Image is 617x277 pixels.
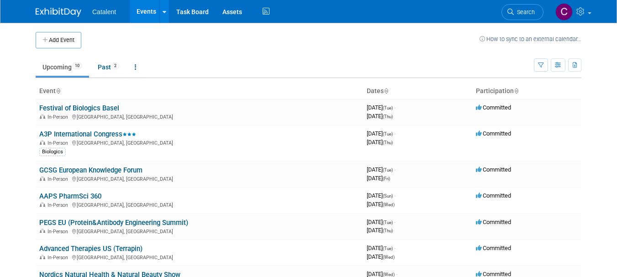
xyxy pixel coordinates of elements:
[367,139,393,146] span: [DATE]
[394,130,396,137] span: -
[56,87,60,94] a: Sort by Event Name
[394,166,396,173] span: -
[40,114,45,119] img: In-Person Event
[383,167,393,172] span: (Tue)
[383,255,395,260] span: (Wed)
[36,32,81,48] button: Add Event
[47,202,71,208] span: In-Person
[476,130,511,137] span: Committed
[394,245,396,251] span: -
[394,219,396,225] span: -
[40,176,45,181] img: In-Person Event
[363,84,472,99] th: Dates
[39,130,136,138] a: A3P International Congress
[476,245,511,251] span: Committed
[384,87,388,94] a: Sort by Start Date
[383,228,393,233] span: (Thu)
[367,245,396,251] span: [DATE]
[40,202,45,207] img: In-Person Event
[47,114,71,120] span: In-Person
[39,192,101,200] a: AAPS PharmSci 360
[367,192,396,199] span: [DATE]
[39,219,188,227] a: PEGS EU (Protein&Antibody Engineering Summit)
[40,229,45,233] img: In-Person Event
[501,4,543,20] a: Search
[367,130,396,137] span: [DATE]
[514,9,535,16] span: Search
[367,113,393,120] span: [DATE]
[72,63,82,69] span: 10
[47,140,71,146] span: In-Person
[383,176,390,181] span: (Fri)
[476,104,511,111] span: Committed
[39,139,359,146] div: [GEOGRAPHIC_DATA], [GEOGRAPHIC_DATA]
[39,175,359,182] div: [GEOGRAPHIC_DATA], [GEOGRAPHIC_DATA]
[367,104,396,111] span: [DATE]
[39,201,359,208] div: [GEOGRAPHIC_DATA], [GEOGRAPHIC_DATA]
[367,227,393,234] span: [DATE]
[472,84,581,99] th: Participation
[39,227,359,235] div: [GEOGRAPHIC_DATA], [GEOGRAPHIC_DATA]
[383,220,393,225] span: (Tue)
[39,113,359,120] div: [GEOGRAPHIC_DATA], [GEOGRAPHIC_DATA]
[480,36,581,42] a: How to sync to an external calendar...
[39,253,359,261] div: [GEOGRAPHIC_DATA], [GEOGRAPHIC_DATA]
[383,202,395,207] span: (Wed)
[91,58,126,76] a: Past2
[367,175,390,182] span: [DATE]
[367,201,395,208] span: [DATE]
[47,255,71,261] span: In-Person
[383,246,393,251] span: (Tue)
[47,176,71,182] span: In-Person
[383,105,393,110] span: (Tue)
[367,219,396,225] span: [DATE]
[383,114,393,119] span: (Thu)
[383,193,393,199] span: (Sun)
[383,131,393,136] span: (Tue)
[40,255,45,259] img: In-Person Event
[36,8,81,17] img: ExhibitDay
[39,148,66,156] div: Biologics
[47,229,71,235] span: In-Person
[367,253,395,260] span: [DATE]
[36,58,89,76] a: Upcoming10
[555,3,573,21] img: Christina Szendi
[476,192,511,199] span: Committed
[476,219,511,225] span: Committed
[36,84,363,99] th: Event
[39,166,142,174] a: GCSG European Knowledge Forum
[40,140,45,145] img: In-Person Event
[514,87,518,94] a: Sort by Participation Type
[394,192,396,199] span: -
[476,166,511,173] span: Committed
[383,272,395,277] span: (Wed)
[383,140,393,145] span: (Thu)
[39,245,142,253] a: Advanced Therapies US (Terrapin)
[367,166,396,173] span: [DATE]
[92,8,116,16] span: Catalent
[111,63,119,69] span: 2
[394,104,396,111] span: -
[39,104,119,112] a: Festival of Biologics Basel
